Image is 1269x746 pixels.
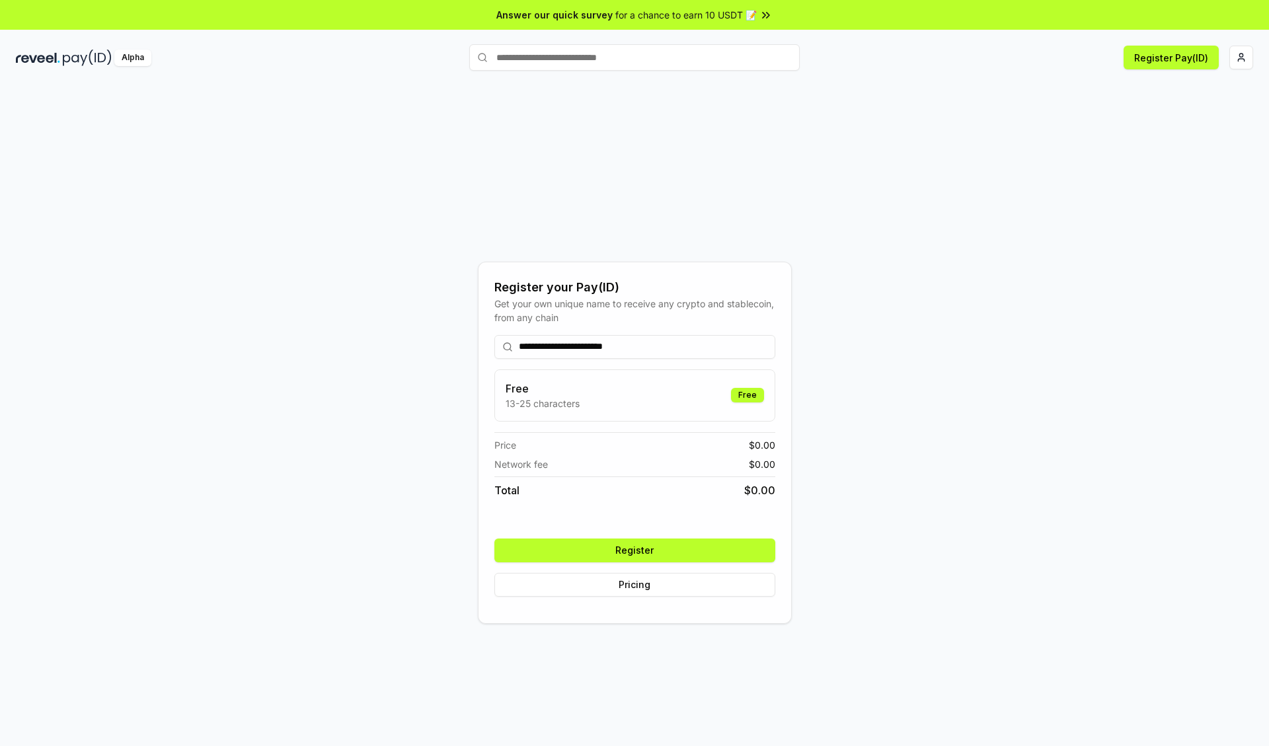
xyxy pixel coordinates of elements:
[506,396,580,410] p: 13-25 characters
[496,8,613,22] span: Answer our quick survey
[494,438,516,452] span: Price
[615,8,757,22] span: for a chance to earn 10 USDT 📝
[744,482,775,498] span: $ 0.00
[114,50,151,66] div: Alpha
[494,278,775,297] div: Register your Pay(ID)
[63,50,112,66] img: pay_id
[1124,46,1219,69] button: Register Pay(ID)
[749,457,775,471] span: $ 0.00
[494,457,548,471] span: Network fee
[494,573,775,597] button: Pricing
[731,388,764,402] div: Free
[494,539,775,562] button: Register
[749,438,775,452] span: $ 0.00
[494,297,775,324] div: Get your own unique name to receive any crypto and stablecoin, from any chain
[16,50,60,66] img: reveel_dark
[494,482,519,498] span: Total
[506,381,580,396] h3: Free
